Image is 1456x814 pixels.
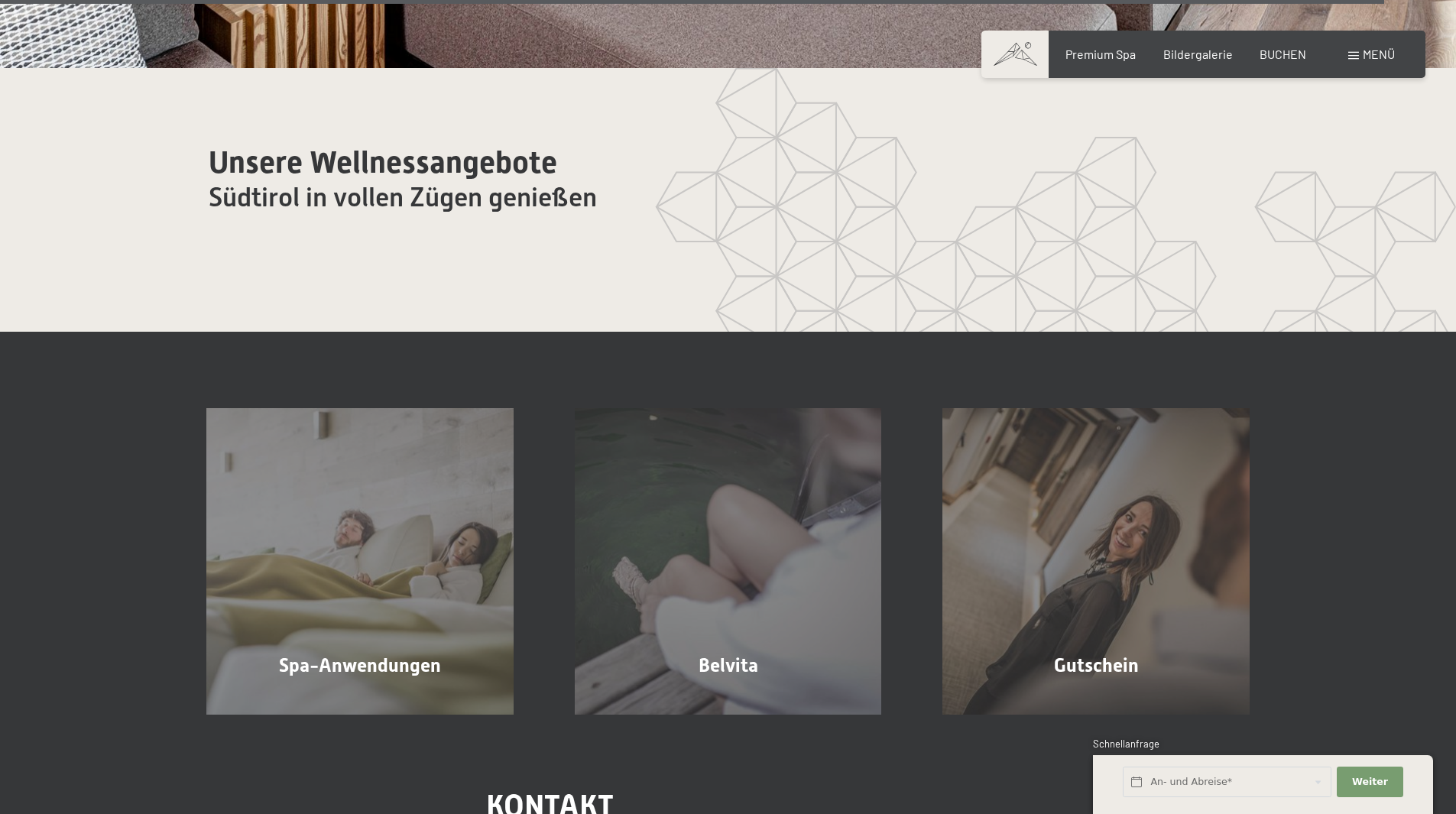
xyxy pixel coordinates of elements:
[279,654,441,676] span: Spa-Anwendungen
[699,654,758,676] span: Belvita
[209,182,597,212] span: Südtirol in vollen Zügen genießen
[1163,47,1233,61] a: Bildergalerie
[1260,47,1306,61] a: BUCHEN
[912,408,1280,715] a: Ein Wellness-Urlaub in Südtirol – 7.700 m² Spa, 10 Saunen Gutschein
[1337,767,1402,798] button: Weiter
[544,408,913,715] a: Ein Wellness-Urlaub in Südtirol – 7.700 m² Spa, 10 Saunen Belvita
[176,408,544,715] a: Ein Wellness-Urlaub in Südtirol – 7.700 m² Spa, 10 Saunen Spa-Anwendungen
[1363,47,1395,61] span: Menü
[1054,654,1139,676] span: Gutschein
[1352,775,1388,789] span: Weiter
[1093,738,1159,750] span: Schnellanfrage
[209,144,557,180] span: Unsere Wellnessangebote
[1065,47,1136,61] a: Premium Spa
